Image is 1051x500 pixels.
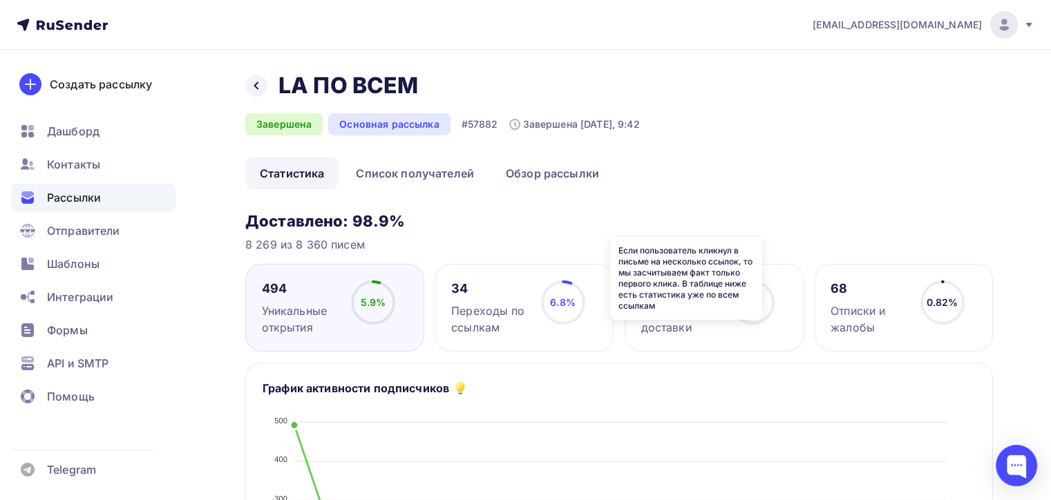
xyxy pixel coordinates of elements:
[831,280,908,297] div: 68
[263,380,449,396] h5: График активности подписчиков
[831,302,908,336] div: Отписки и жалобы
[47,388,95,405] span: Помощь
[47,123,100,140] span: Дашборд
[47,322,88,338] span: Формы
[47,222,120,239] span: Отправители
[47,189,101,206] span: Рассылки
[451,302,529,336] div: Переходы по ссылкам
[813,18,982,32] span: [EMAIL_ADDRESS][DOMAIN_NAME]
[11,184,176,211] a: Рассылки
[927,296,958,308] span: 0.82%
[462,117,498,131] div: #57882
[47,355,108,372] span: API и SMTP
[274,455,287,463] tspan: 400
[47,156,100,173] span: Контакты
[47,256,100,272] span: Шаблоны
[245,236,993,253] div: 8 269 из 8 360 писем
[451,280,529,297] div: 34
[245,157,339,189] a: Статистика
[491,157,614,189] a: Обзор рассылки
[47,289,113,305] span: Интеграции
[274,416,287,425] tspan: 500
[11,217,176,244] a: Отправители
[245,211,993,231] h3: Доставлено: 98.9%
[813,11,1034,39] a: [EMAIL_ADDRESS][DOMAIN_NAME]
[245,113,323,135] div: Завершена
[11,250,176,278] a: Шаблоны
[262,302,339,336] div: Уникальные открытия
[509,117,640,131] div: Завершена [DATE], 9:42
[50,76,152,93] div: Создать рассылку
[262,280,339,297] div: 494
[328,113,450,135] div: Основная рассылка
[11,117,176,145] a: Дашборд
[361,296,386,308] span: 5.9%
[550,296,576,308] span: 6.8%
[47,461,96,478] span: Telegram
[341,157,489,189] a: Список получателей
[11,151,176,178] a: Контакты
[278,72,418,99] h2: LA ПО ВСЕМ
[11,316,176,344] a: Формы
[610,237,762,320] div: Если пользователь кликнул в письме на несколько ссылок, то мы засчитываем факт только первого кли...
